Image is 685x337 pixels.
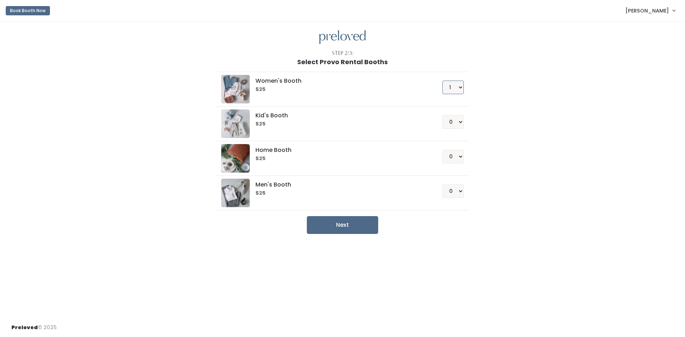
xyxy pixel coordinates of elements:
h5: Kid's Booth [255,112,425,119]
a: [PERSON_NAME] [618,3,682,18]
h1: Select Provo Rental Booths [297,58,388,66]
button: Next [307,216,378,234]
img: preloved logo [221,179,250,207]
h6: $25 [255,121,425,127]
span: [PERSON_NAME] [625,7,669,15]
h5: Home Booth [255,147,425,153]
div: © 2025 [11,318,57,331]
h6: $25 [255,156,425,162]
img: preloved logo [319,30,366,44]
h6: $25 [255,190,425,196]
h5: Men's Booth [255,182,425,188]
h5: Women's Booth [255,78,425,84]
img: preloved logo [221,109,250,138]
span: Preloved [11,324,38,331]
img: preloved logo [221,75,250,103]
div: Step 2/3: [332,50,354,57]
a: Book Booth Now [6,3,50,19]
img: preloved logo [221,144,250,173]
button: Book Booth Now [6,6,50,15]
h6: $25 [255,87,425,92]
